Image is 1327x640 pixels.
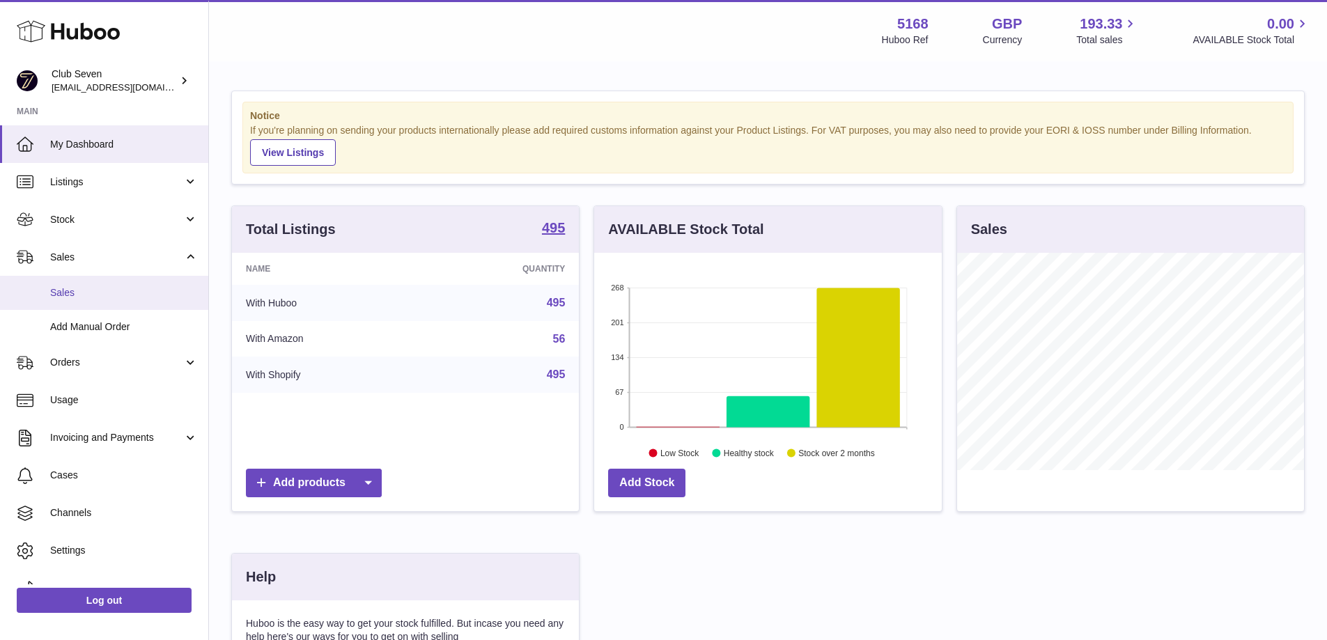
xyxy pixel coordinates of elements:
[50,582,198,595] span: Returns
[882,33,929,47] div: Huboo Ref
[799,448,875,458] text: Stock over 2 months
[232,357,422,393] td: With Shopify
[52,68,177,94] div: Club Seven
[611,318,623,327] text: 201
[1267,15,1294,33] span: 0.00
[616,388,624,396] text: 67
[250,109,1286,123] strong: Notice
[1076,33,1138,47] span: Total sales
[611,283,623,292] text: 268
[50,544,198,557] span: Settings
[608,469,685,497] a: Add Stock
[17,70,38,91] img: info@wearclubseven.com
[553,333,566,345] a: 56
[50,506,198,520] span: Channels
[50,320,198,334] span: Add Manual Order
[232,253,422,285] th: Name
[1193,15,1310,47] a: 0.00 AVAILABLE Stock Total
[1076,15,1138,47] a: 193.33 Total sales
[897,15,929,33] strong: 5168
[246,469,382,497] a: Add products
[250,139,336,166] a: View Listings
[983,33,1023,47] div: Currency
[547,368,566,380] a: 495
[50,138,198,151] span: My Dashboard
[246,568,276,586] h3: Help
[17,588,192,613] a: Log out
[52,81,205,93] span: [EMAIL_ADDRESS][DOMAIN_NAME]
[971,220,1007,239] h3: Sales
[611,353,623,361] text: 134
[232,321,422,357] td: With Amazon
[50,175,183,189] span: Listings
[660,448,699,458] text: Low Stock
[542,221,565,235] strong: 495
[422,253,580,285] th: Quantity
[50,356,183,369] span: Orders
[50,213,183,226] span: Stock
[1193,33,1310,47] span: AVAILABLE Stock Total
[50,431,183,444] span: Invoicing and Payments
[620,423,624,431] text: 0
[250,124,1286,166] div: If you're planning on sending your products internationally please add required customs informati...
[724,448,775,458] text: Healthy stock
[50,469,198,482] span: Cases
[608,220,763,239] h3: AVAILABLE Stock Total
[547,297,566,309] a: 495
[992,15,1022,33] strong: GBP
[232,285,422,321] td: With Huboo
[50,251,183,264] span: Sales
[1080,15,1122,33] span: 193.33
[50,393,198,407] span: Usage
[542,221,565,237] a: 495
[246,220,336,239] h3: Total Listings
[50,286,198,299] span: Sales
